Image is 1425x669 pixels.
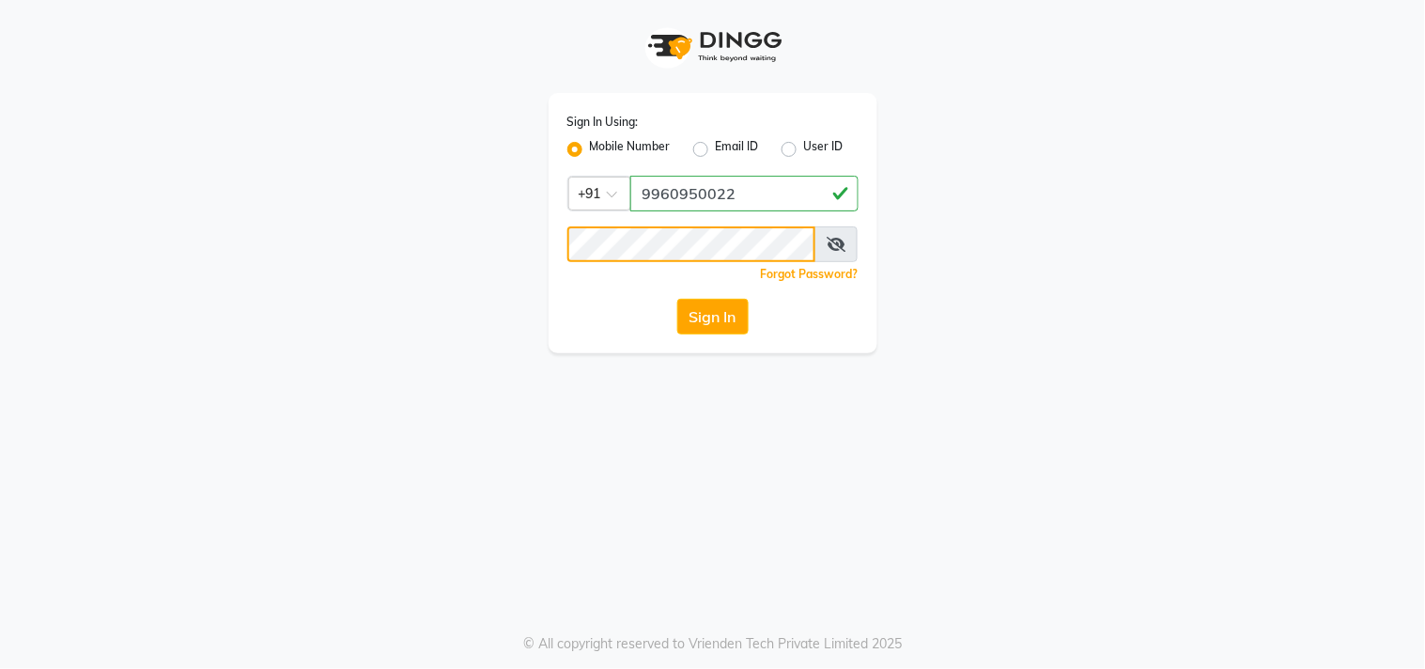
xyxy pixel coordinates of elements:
label: Email ID [716,138,759,161]
label: Mobile Number [590,138,671,161]
label: Sign In Using: [567,114,639,131]
label: User ID [804,138,844,161]
a: Forgot Password? [761,267,859,281]
img: logo1.svg [638,19,788,74]
input: Username [567,226,816,262]
input: Username [630,176,859,211]
button: Sign In [677,299,749,334]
